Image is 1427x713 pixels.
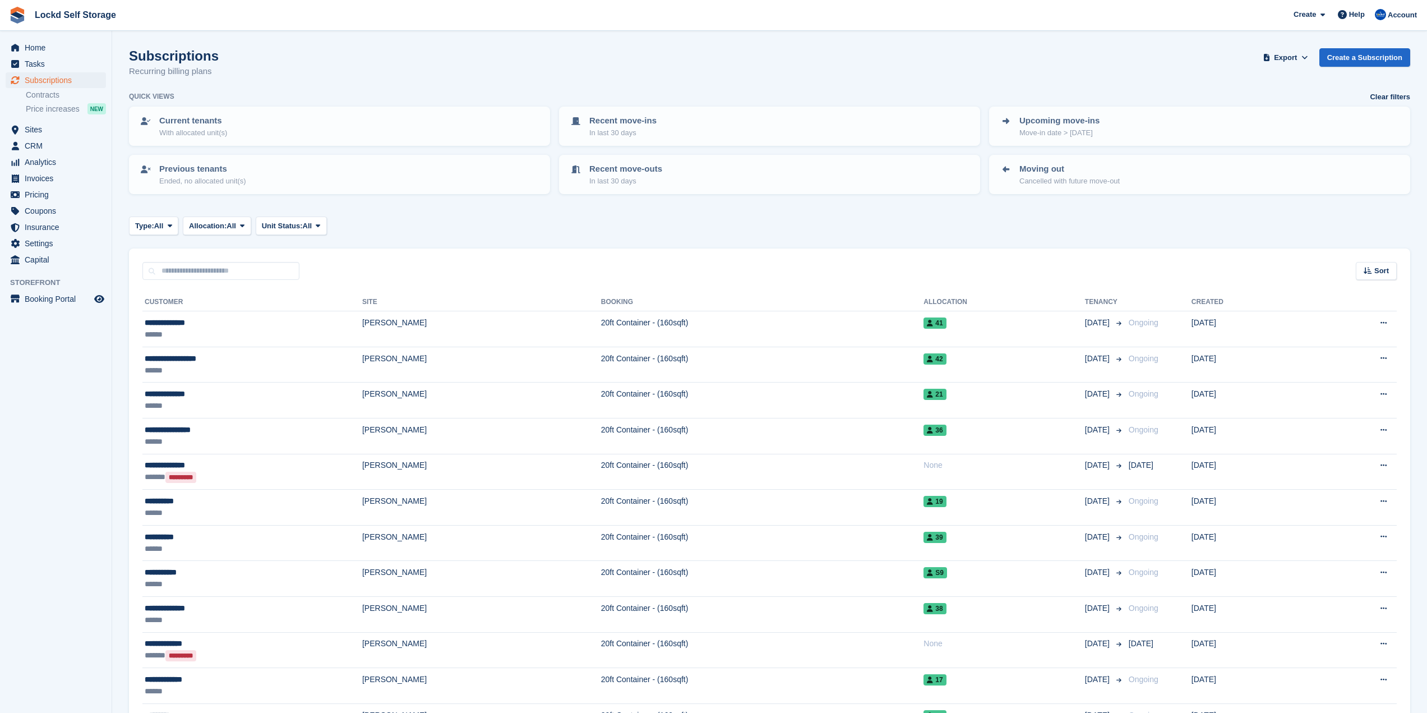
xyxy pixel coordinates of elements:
[142,293,362,311] th: Customer
[1085,317,1112,329] span: [DATE]
[183,217,251,235] button: Allocation: All
[1388,10,1417,21] span: Account
[601,454,924,490] td: 20ft Container - (160sqft)
[6,72,106,88] a: menu
[923,567,947,578] span: S9
[129,217,178,235] button: Type: All
[1085,424,1112,436] span: [DATE]
[159,176,246,187] p: Ended, no allocated unit(s)
[6,219,106,235] a: menu
[362,561,601,597] td: [PERSON_NAME]
[227,220,236,232] span: All
[560,108,979,145] a: Recent move-ins In last 30 days
[362,632,601,668] td: [PERSON_NAME]
[159,127,227,139] p: With allocated unit(s)
[362,490,601,526] td: [PERSON_NAME]
[1129,425,1158,434] span: Ongoing
[1274,52,1297,63] span: Export
[1192,525,1310,561] td: [DATE]
[26,103,106,115] a: Price increases NEW
[256,217,327,235] button: Unit Status: All
[1129,461,1153,470] span: [DATE]
[1085,293,1124,311] th: Tenancy
[6,122,106,137] a: menu
[923,674,946,686] span: 17
[10,277,112,288] span: Storefront
[923,318,946,329] span: 41
[25,122,92,137] span: Sites
[589,176,662,187] p: In last 30 days
[923,603,946,614] span: 38
[923,496,946,507] span: 19
[25,72,92,88] span: Subscriptions
[25,219,92,235] span: Insurance
[9,7,26,24] img: stora-icon-8386f47178a22dfd0bd8f6a31ec36ba5ce8667c1dd55bd0f319d3a0aa187defe.svg
[1019,176,1120,187] p: Cancelled with future move-out
[30,6,121,24] a: Lockd Self Storage
[601,632,924,668] td: 20ft Container - (160sqft)
[1129,532,1158,541] span: Ongoing
[923,425,946,436] span: 36
[159,163,246,176] p: Previous tenants
[25,40,92,56] span: Home
[1085,495,1112,507] span: [DATE]
[362,418,601,454] td: [PERSON_NAME]
[1019,163,1120,176] p: Moving out
[1261,48,1310,67] button: Export
[589,127,657,139] p: In last 30 days
[1129,389,1158,398] span: Ongoing
[25,252,92,268] span: Capital
[601,561,924,597] td: 20ft Container - (160sqft)
[1085,602,1112,614] span: [DATE]
[189,220,227,232] span: Allocation:
[923,353,946,365] span: 42
[1085,567,1112,578] span: [DATE]
[1294,9,1316,20] span: Create
[601,383,924,418] td: 20ft Container - (160sqft)
[601,525,924,561] td: 20ft Container - (160sqft)
[601,668,924,704] td: 20ft Container - (160sqft)
[589,163,662,176] p: Recent move-outs
[1192,383,1310,418] td: [DATE]
[923,459,1085,471] div: None
[6,138,106,154] a: menu
[1085,459,1112,471] span: [DATE]
[990,156,1409,193] a: Moving out Cancelled with future move-out
[1192,561,1310,597] td: [DATE]
[154,220,164,232] span: All
[362,347,601,383] td: [PERSON_NAME]
[1370,91,1410,103] a: Clear filters
[303,220,312,232] span: All
[6,56,106,72] a: menu
[1375,9,1386,20] img: Jonny Bleach
[1129,568,1158,577] span: Ongoing
[362,596,601,632] td: [PERSON_NAME]
[1129,354,1158,363] span: Ongoing
[1129,496,1158,505] span: Ongoing
[362,383,601,418] td: [PERSON_NAME]
[6,203,106,219] a: menu
[1192,596,1310,632] td: [DATE]
[129,48,219,63] h1: Subscriptions
[1349,9,1365,20] span: Help
[1129,604,1158,613] span: Ongoing
[601,418,924,454] td: 20ft Container - (160sqft)
[1129,639,1153,648] span: [DATE]
[6,252,106,268] a: menu
[1192,490,1310,526] td: [DATE]
[1085,353,1112,365] span: [DATE]
[1192,347,1310,383] td: [DATE]
[6,187,106,203] a: menu
[159,114,227,127] p: Current tenants
[1085,638,1112,650] span: [DATE]
[6,291,106,307] a: menu
[129,91,174,102] h6: Quick views
[362,454,601,490] td: [PERSON_NAME]
[923,532,946,543] span: 39
[135,220,154,232] span: Type:
[25,187,92,203] span: Pricing
[560,156,979,193] a: Recent move-outs In last 30 days
[1192,632,1310,668] td: [DATE]
[6,40,106,56] a: menu
[362,293,601,311] th: Site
